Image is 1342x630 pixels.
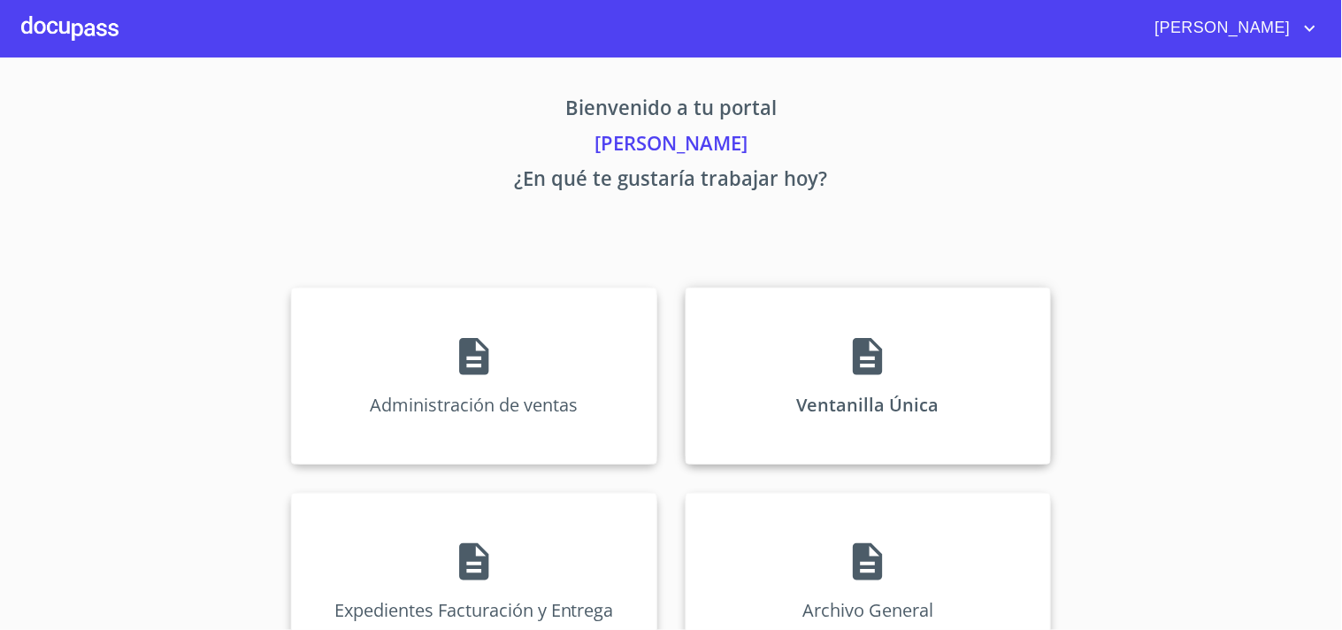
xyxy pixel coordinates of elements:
p: Administración de ventas [370,393,578,417]
p: Bienvenido a tu portal [127,93,1216,128]
span: [PERSON_NAME] [1142,14,1300,42]
button: account of current user [1142,14,1321,42]
p: ¿En qué te gustaría trabajar hoy? [127,164,1216,199]
p: Ventanilla Única [797,393,939,417]
p: Expedientes Facturación y Entrega [334,598,614,622]
p: Archivo General [802,598,933,622]
p: [PERSON_NAME] [127,128,1216,164]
